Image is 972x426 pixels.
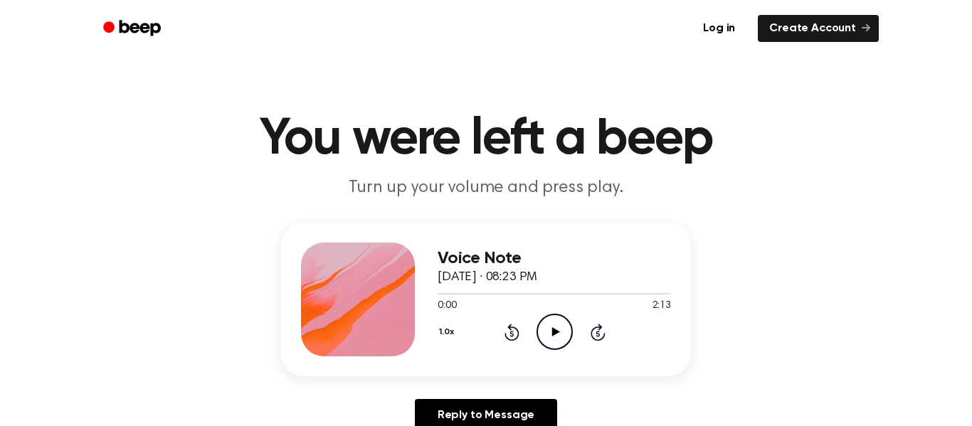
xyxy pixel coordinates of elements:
p: Turn up your volume and press play. [213,176,759,200]
h3: Voice Note [438,249,671,268]
a: Beep [93,15,174,43]
a: Create Account [758,15,879,42]
span: [DATE] · 08:23 PM [438,271,537,284]
span: 2:13 [653,299,671,314]
span: 0:00 [438,299,456,314]
button: 1.0x [438,320,459,344]
a: Log in [689,12,749,45]
h1: You were left a beep [122,114,850,165]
